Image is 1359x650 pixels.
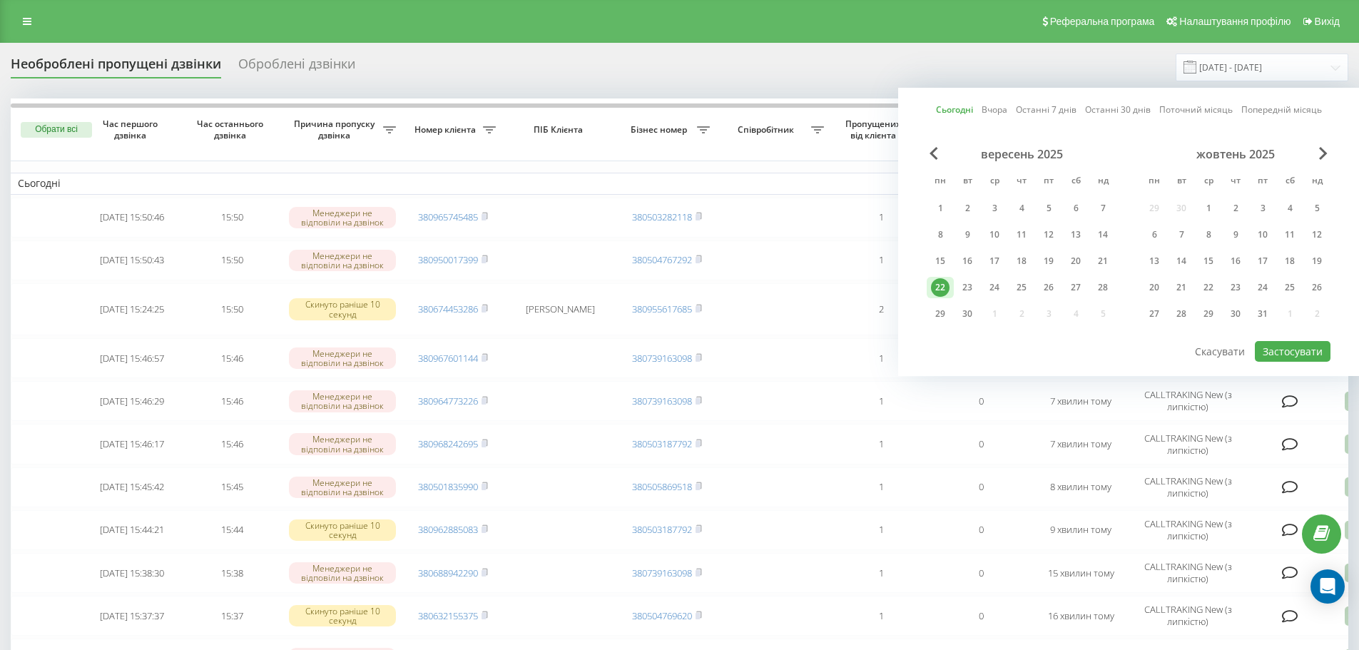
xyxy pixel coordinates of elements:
div: чт 23 жовт 2025 р. [1222,277,1249,298]
span: Співробітник [724,124,811,136]
div: 30 [958,305,977,323]
a: 380503187792 [632,437,692,450]
td: CALLTRAKING New (з липкістю) [1131,467,1245,507]
a: 380505869518 [632,480,692,493]
div: ср 22 жовт 2025 р. [1195,277,1222,298]
div: Скинуто раніше 10 секунд [289,298,396,320]
div: вт 21 жовт 2025 р. [1168,277,1195,298]
td: 15:38 [182,553,282,593]
div: ср 8 жовт 2025 р. [1195,224,1222,245]
div: Open Intercom Messenger [1310,569,1345,604]
div: чт 25 вер 2025 р. [1008,277,1035,298]
div: сб 4 жовт 2025 р. [1276,198,1303,219]
td: 15:45 [182,467,282,507]
td: [DATE] 15:50:46 [82,198,182,238]
div: сб 25 жовт 2025 р. [1276,277,1303,298]
div: 2 [1226,199,1245,218]
span: Пропущених від клієнта [838,118,911,141]
div: пн 8 вер 2025 р. [927,224,954,245]
a: 380739163098 [632,352,692,365]
td: [DATE] 15:45:42 [82,467,182,507]
td: 15:50 [182,240,282,280]
div: 20 [1067,252,1085,270]
div: сб 6 вер 2025 р. [1062,198,1089,219]
abbr: середа [1198,171,1219,193]
div: нд 21 вер 2025 р. [1089,250,1116,272]
div: 12 [1039,225,1058,244]
div: 15 [931,252,950,270]
div: 9 [1226,225,1245,244]
div: 27 [1145,305,1164,323]
td: 0 [931,510,1031,550]
div: сб 13 вер 2025 р. [1062,224,1089,245]
div: сб 11 жовт 2025 р. [1276,224,1303,245]
td: 0 [931,381,1031,421]
div: 7 [1094,199,1112,218]
div: 6 [1067,199,1085,218]
td: 0 [931,467,1031,507]
div: чт 9 жовт 2025 р. [1222,224,1249,245]
a: 380503282118 [632,210,692,223]
td: CALLTRAKING New (з липкістю) [1131,553,1245,593]
div: 23 [1226,278,1245,297]
div: Скинуто раніше 10 секунд [289,605,396,626]
td: [PERSON_NAME] [503,283,617,335]
div: пт 17 жовт 2025 р. [1249,250,1276,272]
div: нд 14 вер 2025 р. [1089,224,1116,245]
div: 11 [1281,225,1299,244]
button: Застосувати [1255,341,1330,362]
div: вт 9 вер 2025 р. [954,224,981,245]
div: нд 28 вер 2025 р. [1089,277,1116,298]
td: 1 [831,381,931,421]
a: 380688942290 [418,567,478,579]
div: пн 13 жовт 2025 р. [1141,250,1168,272]
div: 4 [1281,199,1299,218]
td: CALLTRAKING New (з липкістю) [1131,424,1245,464]
a: 380967601144 [418,352,478,365]
td: 1 [831,198,931,238]
td: 9 хвилин тому [1031,510,1131,550]
div: 17 [985,252,1004,270]
td: 7 хвилин тому [1031,381,1131,421]
div: 3 [985,199,1004,218]
div: пн 15 вер 2025 р. [927,250,954,272]
div: 21 [1094,252,1112,270]
div: 18 [1281,252,1299,270]
a: 380504767292 [632,253,692,266]
div: 10 [1253,225,1272,244]
div: Скинуто раніше 10 секунд [289,519,396,541]
div: пт 26 вер 2025 р. [1035,277,1062,298]
td: 1 [831,596,931,636]
td: [DATE] 15:44:21 [82,510,182,550]
span: Налаштування профілю [1179,16,1291,27]
span: Previous Month [930,147,938,160]
div: 1 [931,199,950,218]
a: 380503187792 [632,523,692,536]
span: ПІБ Клієнта [515,124,605,136]
a: 380964773226 [418,395,478,407]
abbr: понеділок [930,171,951,193]
span: Час останнього дзвінка [193,118,270,141]
td: 15:46 [182,338,282,378]
a: 380739163098 [632,567,692,579]
abbr: п’ятниця [1038,171,1059,193]
div: 12 [1308,225,1326,244]
div: Необроблені пропущені дзвінки [11,56,221,78]
td: 1 [831,338,931,378]
span: Час першого дзвінка [93,118,170,141]
div: 9 [958,225,977,244]
div: чт 4 вер 2025 р. [1008,198,1035,219]
td: 0 [931,553,1031,593]
div: пт 24 жовт 2025 р. [1249,277,1276,298]
div: вт 7 жовт 2025 р. [1168,224,1195,245]
abbr: вівторок [957,171,978,193]
div: 29 [1199,305,1218,323]
div: 13 [1067,225,1085,244]
div: пт 3 жовт 2025 р. [1249,198,1276,219]
td: [DATE] 15:46:29 [82,381,182,421]
div: жовтень 2025 [1141,147,1330,161]
div: 24 [985,278,1004,297]
div: 8 [931,225,950,244]
div: 1 [1199,199,1218,218]
div: 28 [1094,278,1112,297]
